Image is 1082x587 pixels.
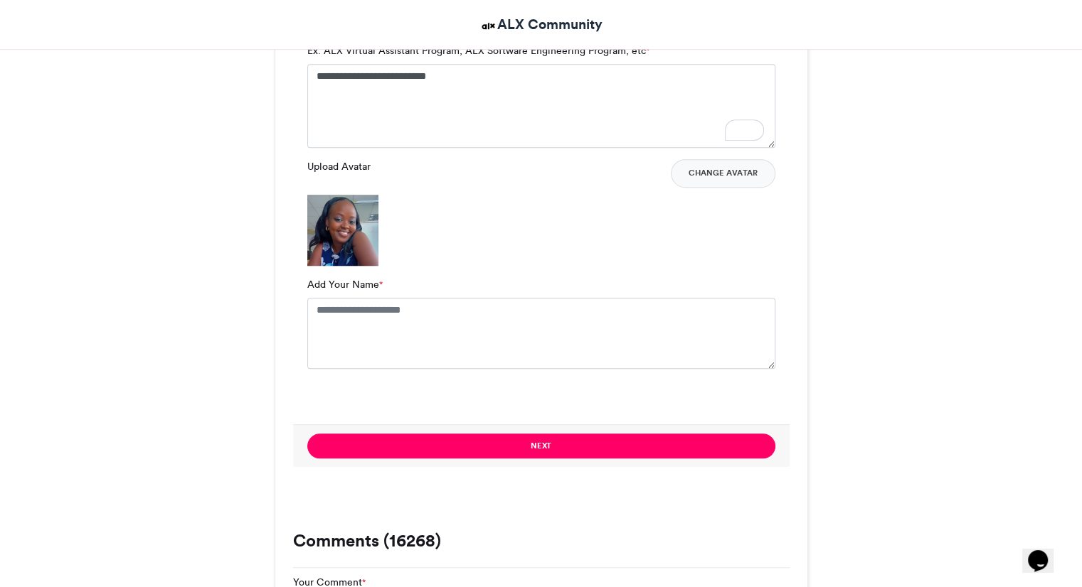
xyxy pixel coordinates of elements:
[307,195,378,266] img: 1759178894.527-b2dcae4267c1926e4edbba7f5065fdc4d8f11412.png
[307,159,371,174] label: Upload Avatar
[307,43,649,58] label: Ex. ALX Virtual Assistant Program, ALX Software Engineering Program, etc
[479,14,603,35] a: ALX Community
[307,277,383,292] label: Add Your Name
[479,17,497,35] img: ALX Community
[307,433,775,458] button: Next
[1022,530,1068,573] iframe: chat widget
[671,159,775,188] button: Change Avatar
[293,532,790,549] h3: Comments (16268)
[307,64,775,148] textarea: To enrich screen reader interactions, please activate Accessibility in Grammarly extension settings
